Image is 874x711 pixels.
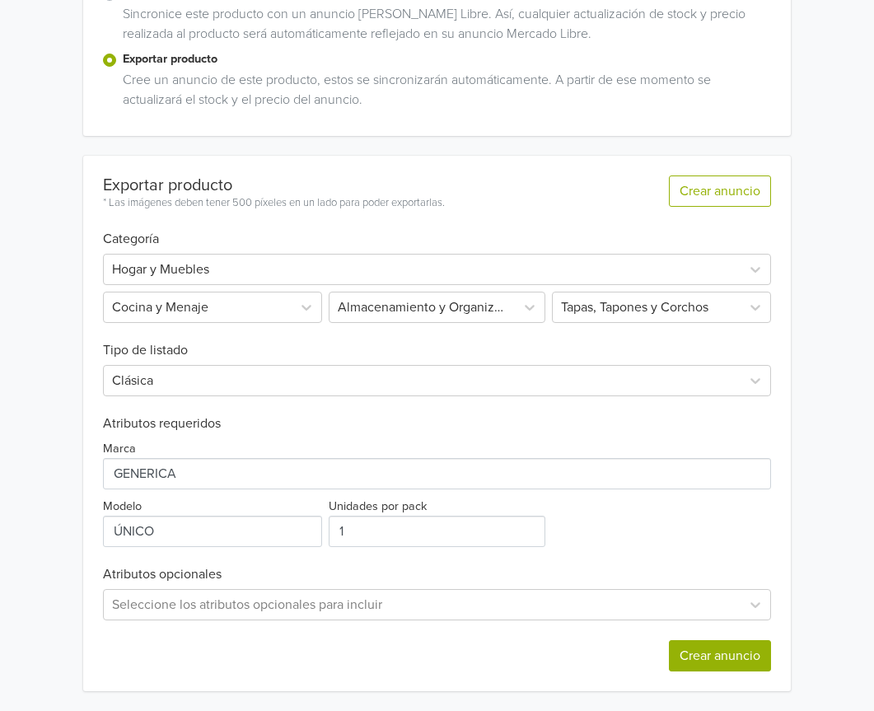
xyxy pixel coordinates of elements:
[103,416,771,432] h6: Atributos requeridos
[103,175,445,195] div: Exportar producto
[123,50,771,68] label: Exportar producto
[103,195,445,212] div: * Las imágenes deben tener 500 píxeles en un lado para poder exportarlas.
[103,323,771,358] h6: Tipo de listado
[669,640,771,671] button: Crear anuncio
[103,498,142,516] label: Modelo
[103,212,771,247] h6: Categoría
[116,70,771,116] div: Cree un anuncio de este producto, estos se sincronizarán automáticamente. A partir de ese momento...
[103,567,771,582] h6: Atributos opcionales
[103,440,136,458] label: Marca
[116,4,771,50] div: Sincronice este producto con un anuncio [PERSON_NAME] Libre. Así, cualquier actualización de stoc...
[669,175,771,207] button: Crear anuncio
[329,498,427,516] label: Unidades por pack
